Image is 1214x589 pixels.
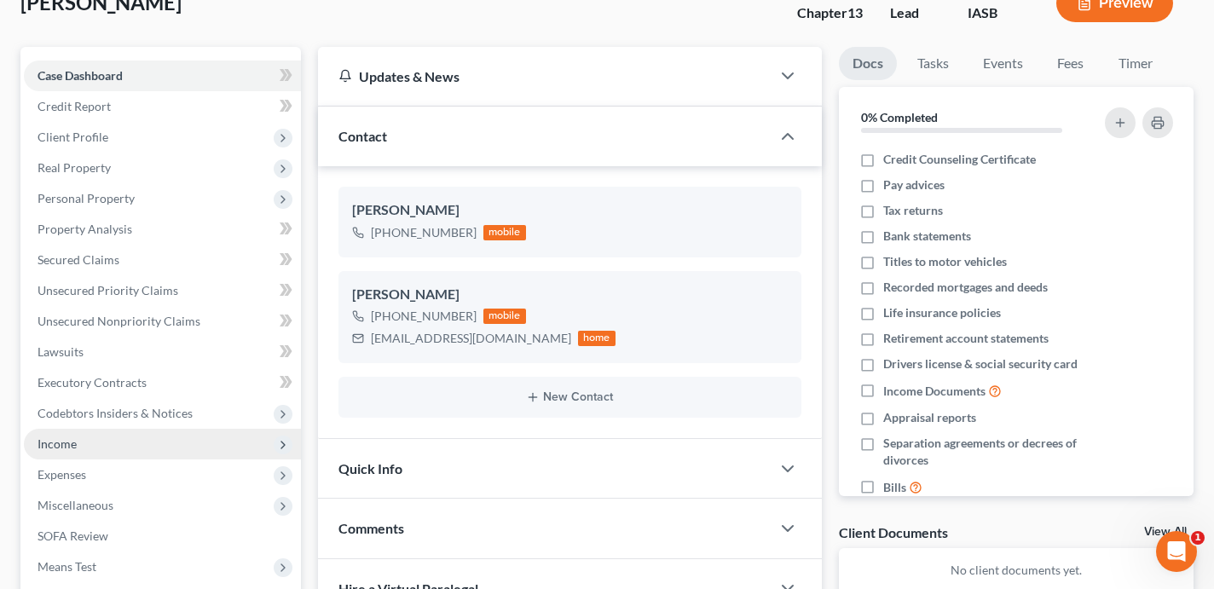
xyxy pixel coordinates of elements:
a: Unsecured Nonpriority Claims [24,306,301,337]
div: Lead [890,3,940,23]
span: Personal Property [38,191,135,205]
span: Bills [883,479,906,496]
div: [PERSON_NAME] [352,200,788,221]
span: Tax returns [883,202,943,219]
div: [EMAIL_ADDRESS][DOMAIN_NAME] [371,330,571,347]
span: Property Analysis [38,222,132,236]
span: Recorded mortgages and deeds [883,279,1048,296]
span: Comments [338,520,404,536]
strong: 0% Completed [861,110,938,124]
span: Credit Counseling Certificate [883,151,1036,168]
div: [PERSON_NAME] [352,285,788,305]
a: View All [1144,526,1187,538]
span: Executory Contracts [38,375,147,390]
a: Fees [1043,47,1098,80]
span: Income Documents [883,383,986,400]
a: Lawsuits [24,337,301,367]
a: Credit Report [24,91,301,122]
div: [PHONE_NUMBER] [371,224,477,241]
div: IASB [968,3,1029,23]
button: New Contact [352,390,788,404]
span: Pay advices [883,176,945,193]
span: Drivers license & social security card [883,355,1078,372]
span: Life insurance policies [883,304,1001,321]
a: Events [969,47,1037,80]
span: Expenses [38,467,86,482]
div: Updates & News [338,67,750,85]
div: Chapter [797,3,863,23]
iframe: Intercom live chat [1156,531,1197,572]
a: Timer [1105,47,1166,80]
span: Bank statements [883,228,971,245]
a: SOFA Review [24,521,301,551]
span: Titles to motor vehicles [883,253,1007,270]
span: Lawsuits [38,344,84,359]
span: Separation agreements or decrees of divorces [883,435,1090,469]
div: [PHONE_NUMBER] [371,308,477,325]
span: Income [38,436,77,451]
span: 13 [847,4,863,20]
a: Docs [839,47,897,80]
span: Unsecured Nonpriority Claims [38,314,200,328]
span: Miscellaneous [38,498,113,512]
div: Client Documents [839,523,948,541]
span: 1 [1191,531,1205,545]
a: Executory Contracts [24,367,301,398]
div: home [578,331,616,346]
span: Means Test [38,559,96,574]
span: Quick Info [338,460,402,476]
div: mobile [483,309,526,324]
span: SOFA Review [38,528,108,543]
span: Credit Report [38,99,111,113]
span: Unsecured Priority Claims [38,283,178,297]
a: Property Analysis [24,214,301,245]
span: Real Property [38,160,111,175]
a: Tasks [904,47,963,80]
span: Contact [338,128,387,144]
span: Retirement account statements [883,330,1049,347]
a: Secured Claims [24,245,301,275]
span: Case Dashboard [38,68,123,83]
span: Secured Claims [38,252,119,267]
a: Unsecured Priority Claims [24,275,301,306]
span: Client Profile [38,130,108,144]
p: No client documents yet. [853,562,1180,579]
span: Codebtors Insiders & Notices [38,406,193,420]
a: Case Dashboard [24,61,301,91]
span: Appraisal reports [883,409,976,426]
div: mobile [483,225,526,240]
